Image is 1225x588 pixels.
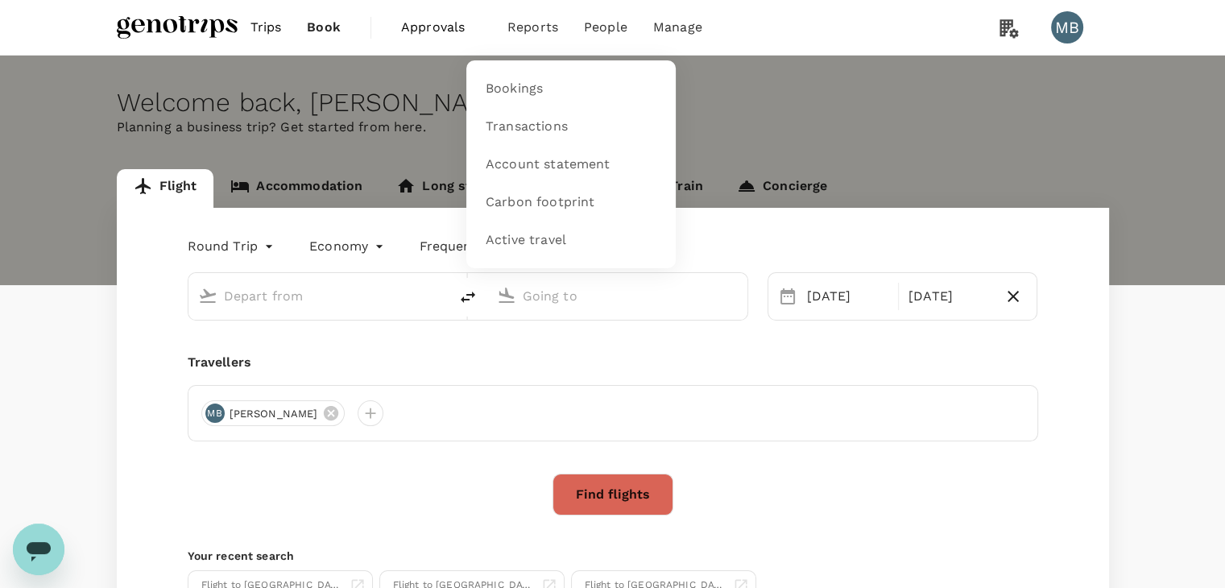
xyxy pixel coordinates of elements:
[486,155,610,174] span: Account statement
[486,80,543,98] span: Bookings
[584,18,627,37] span: People
[476,146,666,184] a: Account statement
[420,237,586,256] p: Frequent flyer programme
[379,169,503,208] a: Long stay
[117,169,214,208] a: Flight
[476,70,666,108] a: Bookings
[902,280,996,313] div: [DATE]
[486,193,594,212] span: Carbon footprint
[486,118,568,136] span: Transactions
[401,18,482,37] span: Approvals
[201,400,346,426] div: MB[PERSON_NAME]
[486,231,566,250] span: Active travel
[13,524,64,575] iframe: Button to launch messaging window
[307,18,341,37] span: Book
[420,237,606,256] button: Frequent flyer programme
[250,18,282,37] span: Trips
[1051,11,1083,43] div: MB
[801,280,895,313] div: [DATE]
[224,284,415,308] input: Depart from
[437,294,441,297] button: Open
[117,118,1109,137] p: Planning a business trip? Get started from here.
[476,108,666,146] a: Transactions
[213,169,379,208] a: Accommodation
[188,234,278,259] div: Round Trip
[188,548,1038,564] p: Your recent search
[552,474,673,516] button: Find flights
[188,353,1038,372] div: Travellers
[476,222,666,259] a: Active travel
[653,18,702,37] span: Manage
[476,184,666,222] a: Carbon footprint
[205,404,225,423] div: MB
[507,18,558,37] span: Reports
[449,278,487,317] button: delete
[220,406,328,422] span: [PERSON_NAME]
[117,88,1109,118] div: Welcome back , [PERSON_NAME] .
[736,294,739,297] button: Open
[523,284,714,308] input: Going to
[720,169,844,208] a: Concierge
[309,234,387,259] div: Economy
[117,10,238,45] img: Genotrips - ALL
